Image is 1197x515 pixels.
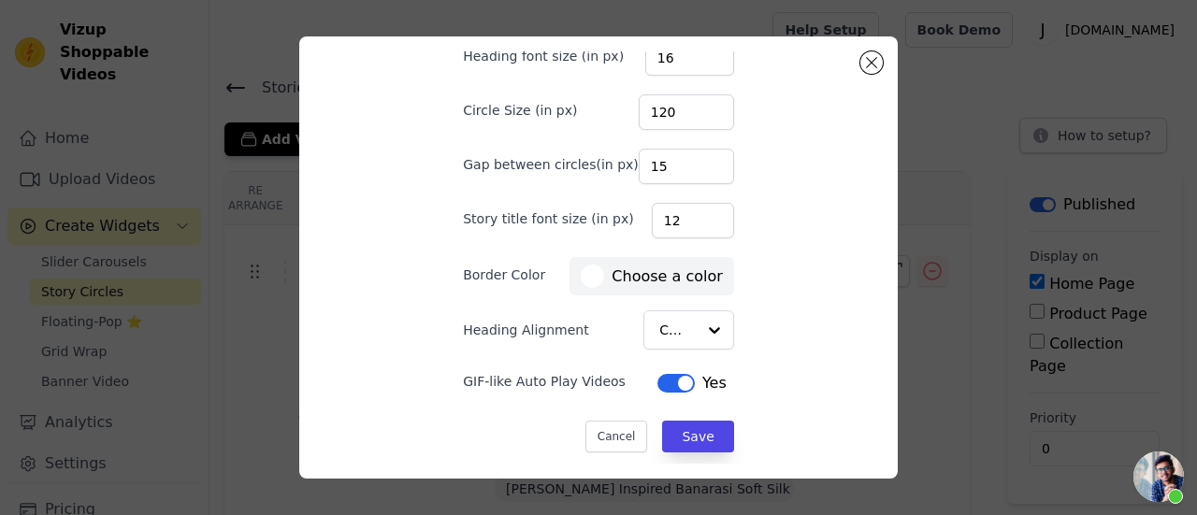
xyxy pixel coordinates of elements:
label: Story title font size (in px) [463,209,633,228]
label: GIF-like Auto Play Videos [463,372,626,391]
button: Cancel [585,421,648,452]
label: Heading Alignment [463,321,592,339]
label: Gap between circles(in px) [463,155,639,174]
button: Close modal [860,51,883,74]
span: Yes [702,372,727,394]
a: Open chat [1133,451,1184,502]
label: Circle Size (in px) [463,101,577,120]
label: Heading font size (in px) [463,47,624,65]
label: Border Color [463,265,545,284]
label: Choose a color [581,265,722,288]
button: Save [662,421,733,452]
